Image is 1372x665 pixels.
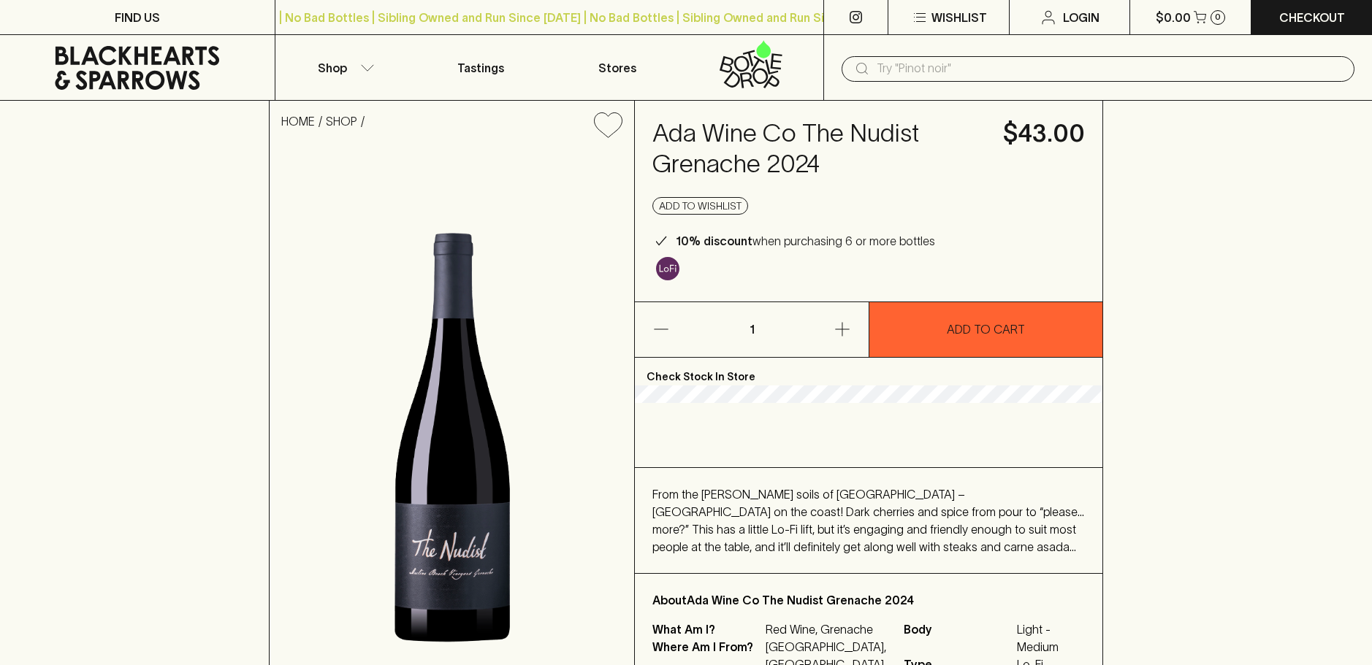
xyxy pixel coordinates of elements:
[676,232,935,250] p: when purchasing 6 or more bottles
[412,35,549,100] a: Tastings
[652,118,986,180] h4: Ada Wine Co The Nudist Grenache 2024
[549,35,687,100] a: Stores
[931,9,987,26] p: Wishlist
[1003,118,1085,149] h4: $43.00
[326,115,357,128] a: SHOP
[1215,13,1221,21] p: 0
[635,358,1102,385] p: Check Stock In Store
[598,59,636,77] p: Stores
[1017,620,1085,656] span: Light - Medium
[652,620,762,638] p: What Am I?
[457,59,504,77] p: Tastings
[1279,9,1345,26] p: Checkout
[766,620,886,638] p: Red Wine, Grenache
[275,35,413,100] button: Shop
[1063,9,1099,26] p: Login
[318,59,347,77] p: Shop
[1156,9,1191,26] p: $0.00
[656,257,679,280] img: Lo-Fi
[734,302,769,357] p: 1
[652,488,1084,571] span: From the [PERSON_NAME] soils of [GEOGRAPHIC_DATA] – [GEOGRAPHIC_DATA] on the coast! Dark cherries...
[869,302,1102,357] button: ADD TO CART
[652,197,748,215] button: Add to wishlist
[588,107,628,144] button: Add to wishlist
[947,320,1025,338] p: ADD TO CART
[281,115,315,128] a: HOME
[652,591,1085,609] p: About Ada Wine Co The Nudist Grenache 2024
[904,620,1013,656] span: Body
[877,57,1343,80] input: Try "Pinot noir"
[652,253,683,284] a: Some may call it natural, others minimum intervention, either way, it’s hands off & maybe even a ...
[676,234,752,247] b: 10% discount
[115,9,160,26] p: FIND US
